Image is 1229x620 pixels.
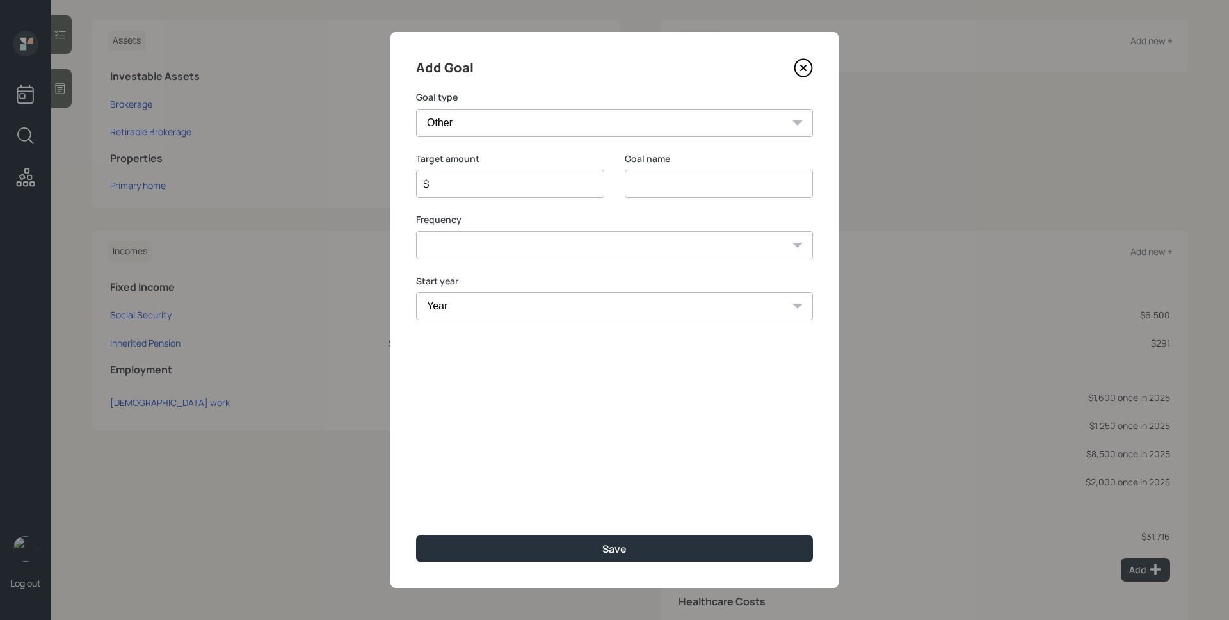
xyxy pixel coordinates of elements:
label: Target amount [416,152,604,165]
label: Goal name [625,152,813,165]
h4: Add Goal [416,58,474,78]
button: Save [416,535,813,562]
label: Frequency [416,213,813,226]
label: Start year [416,275,813,288]
div: Save [602,542,627,556]
label: Goal type [416,91,813,104]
